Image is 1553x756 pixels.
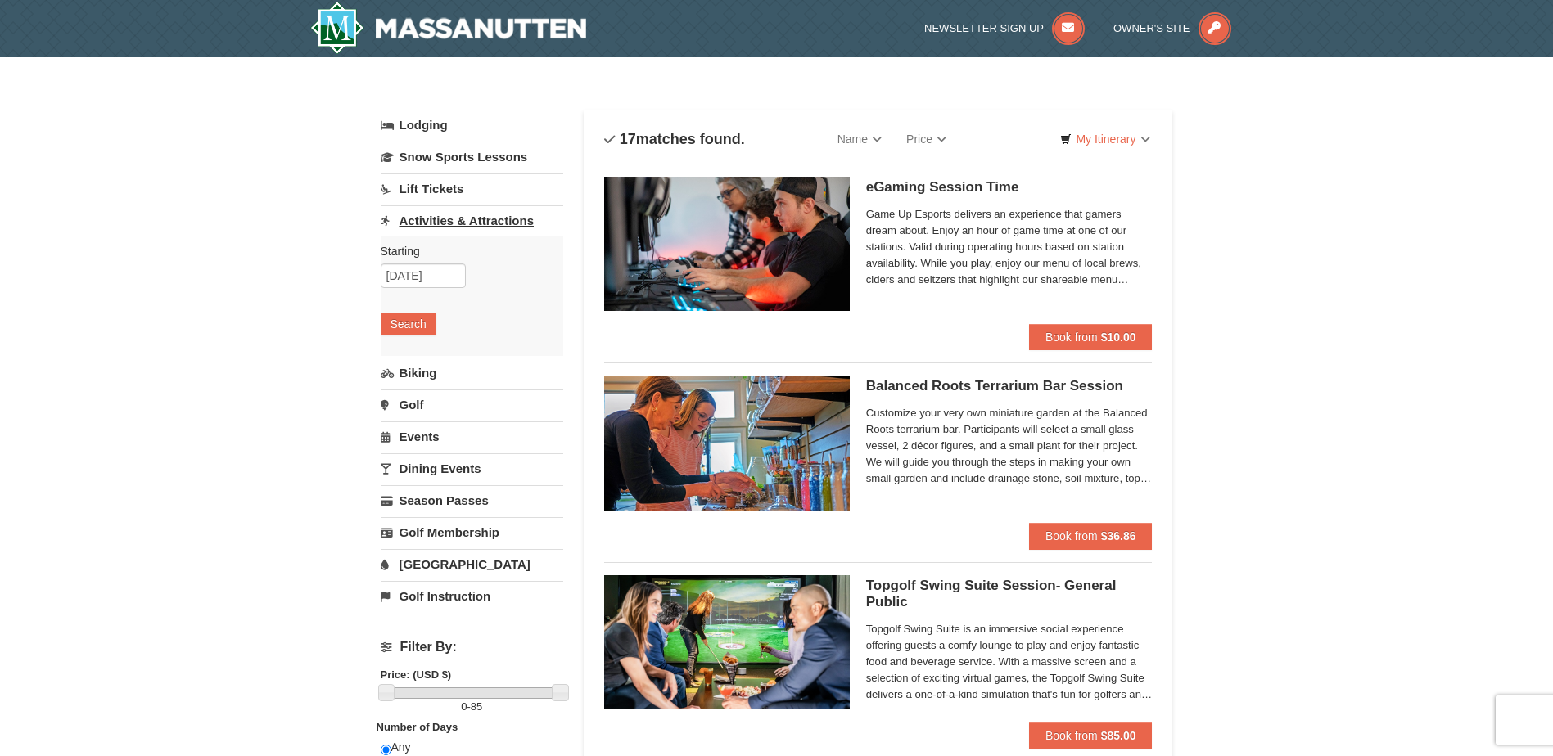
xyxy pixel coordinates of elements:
[894,123,959,155] a: Price
[1029,324,1153,350] button: Book from $10.00
[604,177,850,311] img: 19664770-34-0b975b5b.jpg
[1050,127,1160,151] a: My Itinerary
[1029,523,1153,549] button: Book from $36.86
[381,549,563,579] a: [GEOGRAPHIC_DATA]
[381,110,563,140] a: Lodging
[866,206,1153,288] span: Game Up Esports delivers an experience that gamers dream about. Enjoy an hour of game time at one...
[381,581,563,611] a: Golf Instruction
[1113,22,1231,34] a: Owner's Site
[381,517,563,547] a: Golf Membership
[381,485,563,515] a: Season Passes
[604,575,850,709] img: 19664770-17-d333e4c3.jpg
[1045,529,1098,542] span: Book from
[866,621,1153,703] span: Topgolf Swing Suite is an immersive social experience offering guests a comfy lounge to play and ...
[866,179,1153,196] h5: eGaming Session Time
[604,376,850,510] img: 18871151-30-393e4332.jpg
[381,313,436,335] button: Search
[866,405,1153,487] span: Customize your very own miniature garden at the Balanced Roots terrarium bar. Participants will s...
[604,131,745,147] h4: matches found.
[1101,331,1136,344] strong: $10.00
[461,700,467,713] span: 0
[381,668,452,681] strong: Price: (USD $)
[381,699,563,715] label: -
[924,22,1044,34] span: Newsletter Sign Up
[381,173,563,204] a: Lift Tickets
[310,2,587,54] img: Massanutten Resort Logo
[381,142,563,172] a: Snow Sports Lessons
[310,2,587,54] a: Massanutten Resort
[381,453,563,484] a: Dining Events
[620,131,636,147] span: 17
[866,578,1153,610] h5: Topgolf Swing Suite Session- General Public
[377,721,458,733] strong: Number of Days
[1045,729,1098,742] span: Book from
[381,205,563,236] a: Activities & Attractions
[924,22,1085,34] a: Newsletter Sign Up
[381,389,563,420] a: Golf
[825,123,894,155] a: Name
[1045,331,1098,344] span: Book from
[866,378,1153,394] h5: Balanced Roots Terrarium Bar Session
[381,421,563,452] a: Events
[471,700,482,713] span: 85
[381,358,563,388] a: Biking
[1113,22,1190,34] span: Owner's Site
[1101,529,1136,542] strong: $36.86
[1101,729,1136,742] strong: $85.00
[381,243,551,259] label: Starting
[381,640,563,655] h4: Filter By:
[1029,722,1153,749] button: Book from $85.00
